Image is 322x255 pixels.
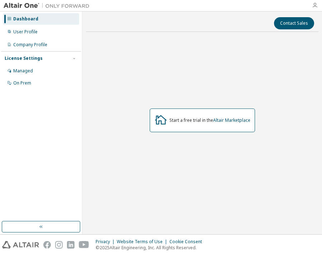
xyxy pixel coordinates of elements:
[169,117,250,123] div: Start a free trial in the
[4,2,93,9] img: Altair One
[169,239,206,245] div: Cookie Consent
[13,68,33,74] div: Managed
[13,16,38,22] div: Dashboard
[274,17,314,29] button: Contact Sales
[13,29,38,35] div: User Profile
[55,241,63,249] img: instagram.svg
[213,117,250,123] a: Altair Marketplace
[79,241,89,249] img: youtube.svg
[117,239,169,245] div: Website Terms of Use
[96,245,206,251] p: © 2025 Altair Engineering, Inc. All Rights Reserved.
[67,241,75,249] img: linkedin.svg
[43,241,51,249] img: facebook.svg
[5,56,43,61] div: License Settings
[2,241,39,249] img: altair_logo.svg
[13,42,47,48] div: Company Profile
[96,239,117,245] div: Privacy
[13,80,31,86] div: On Prem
